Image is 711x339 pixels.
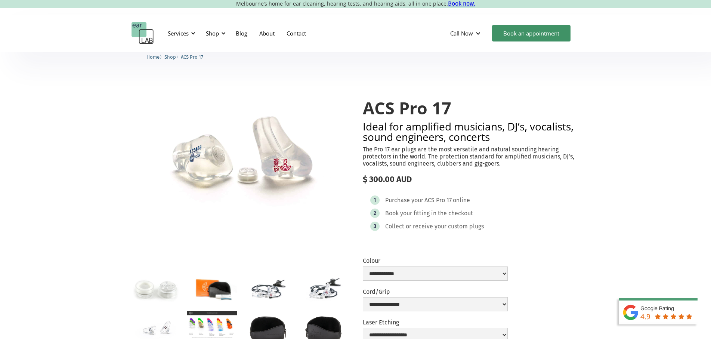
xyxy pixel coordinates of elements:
div: Services [163,22,198,44]
a: Home [146,53,160,60]
a: home [132,22,154,44]
a: open lightbox [243,272,293,305]
label: Colour [363,257,508,264]
div: ACS Pro 17 [424,197,452,204]
h2: Ideal for amplified musicians, DJ’s, vocalists, sound engineers, concerts [363,121,580,142]
p: The Pro 17 ear plugs are the most versatile and natural sounding hearing protectors in the world.... [363,146,580,167]
span: ACS Pro 17 [181,54,203,60]
a: Book an appointment [492,25,571,41]
div: Purchase your [385,197,423,204]
div: 3 [374,224,376,229]
div: Shop [206,30,219,37]
div: $ 300.00 AUD [363,175,580,184]
a: open lightbox [187,272,237,305]
div: Shop [201,22,228,44]
li: 〉 [146,53,164,61]
a: Contact [281,22,312,44]
div: Collect or receive your custom plugs [385,223,484,230]
label: Laser Etching [363,319,508,326]
a: open lightbox [132,272,181,305]
span: Home [146,54,160,60]
div: Book your fitting in the checkout [385,210,473,217]
div: 1 [374,197,376,203]
span: Shop [164,54,176,60]
h1: ACS Pro 17 [363,99,580,117]
a: Blog [230,22,253,44]
a: open lightbox [132,84,349,233]
a: open lightbox [299,272,348,305]
div: 2 [374,210,376,216]
div: Call Now [444,22,488,44]
label: Cord/Grip [363,288,508,295]
div: Call Now [450,30,473,37]
div: Services [168,30,189,37]
a: ACS Pro 17 [181,53,203,60]
li: 〉 [164,53,181,61]
a: open lightbox [187,311,237,339]
a: About [253,22,281,44]
div: online [453,197,470,204]
a: Shop [164,53,176,60]
img: ACS Pro 17 [132,84,349,233]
